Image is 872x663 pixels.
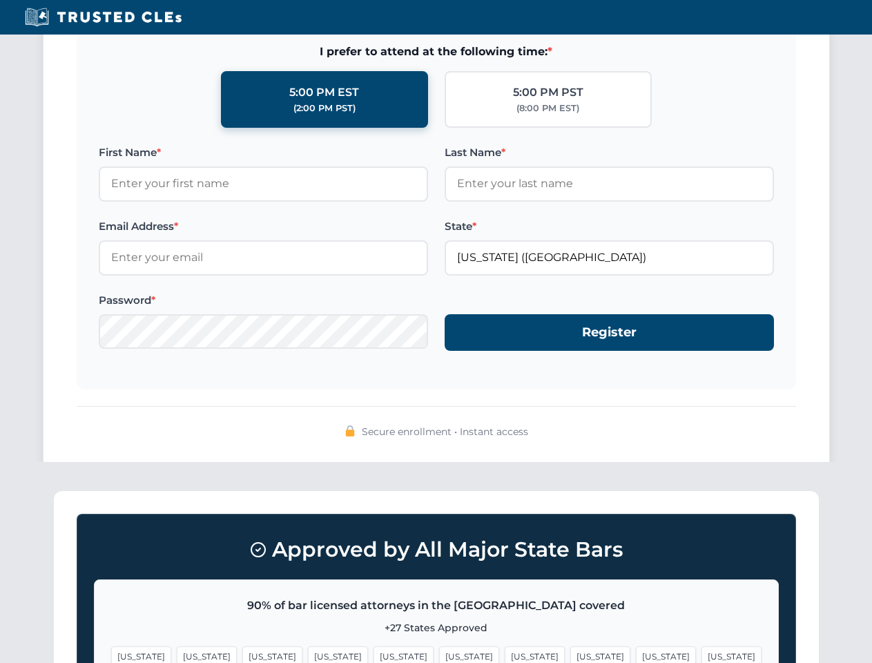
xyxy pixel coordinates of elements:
[99,292,428,309] label: Password
[445,144,774,161] label: Last Name
[99,166,428,201] input: Enter your first name
[99,240,428,275] input: Enter your email
[345,425,356,436] img: 🔒
[445,314,774,351] button: Register
[362,424,528,439] span: Secure enrollment • Instant access
[99,218,428,235] label: Email Address
[289,84,359,102] div: 5:00 PM EST
[445,166,774,201] input: Enter your last name
[21,7,186,28] img: Trusted CLEs
[445,218,774,235] label: State
[111,620,762,635] p: +27 States Approved
[99,144,428,161] label: First Name
[99,43,774,61] span: I prefer to attend at the following time:
[293,102,356,115] div: (2:00 PM PST)
[94,531,779,568] h3: Approved by All Major State Bars
[516,102,579,115] div: (8:00 PM EST)
[111,597,762,615] p: 90% of bar licensed attorneys in the [GEOGRAPHIC_DATA] covered
[445,240,774,275] input: Florida (FL)
[513,84,583,102] div: 5:00 PM PST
